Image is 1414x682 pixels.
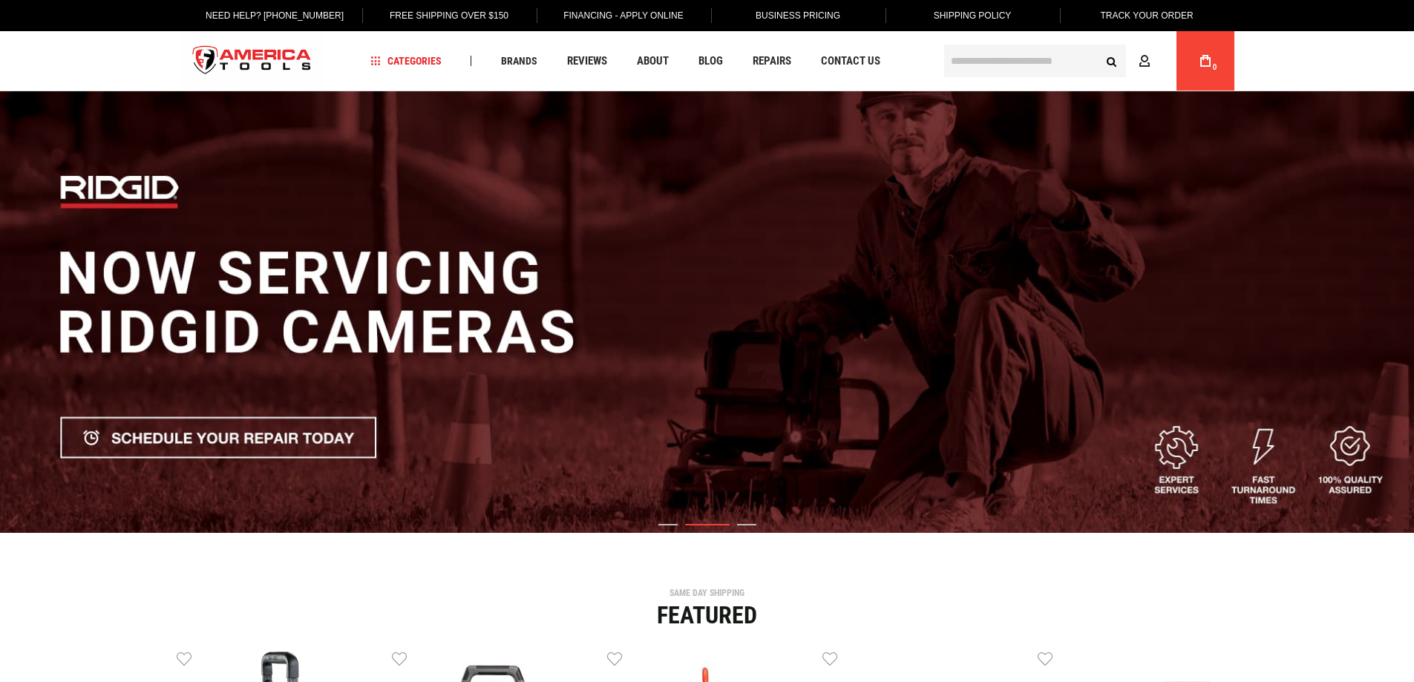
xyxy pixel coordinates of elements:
[814,51,887,71] a: Contact Us
[1098,47,1126,75] button: Search
[753,56,791,67] span: Repairs
[370,56,442,66] span: Categories
[501,56,537,66] span: Brands
[567,56,607,67] span: Reviews
[560,51,614,71] a: Reviews
[934,10,1012,21] span: Shipping Policy
[180,33,324,89] a: store logo
[692,51,730,71] a: Blog
[630,51,675,71] a: About
[1213,63,1217,71] span: 0
[746,51,798,71] a: Repairs
[180,33,324,89] img: America Tools
[821,56,880,67] span: Contact Us
[637,56,669,67] span: About
[177,603,1238,627] div: Featured
[494,51,544,71] a: Brands
[364,51,448,71] a: Categories
[698,56,723,67] span: Blog
[177,588,1238,597] div: SAME DAY SHIPPING
[1191,31,1220,91] a: 0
